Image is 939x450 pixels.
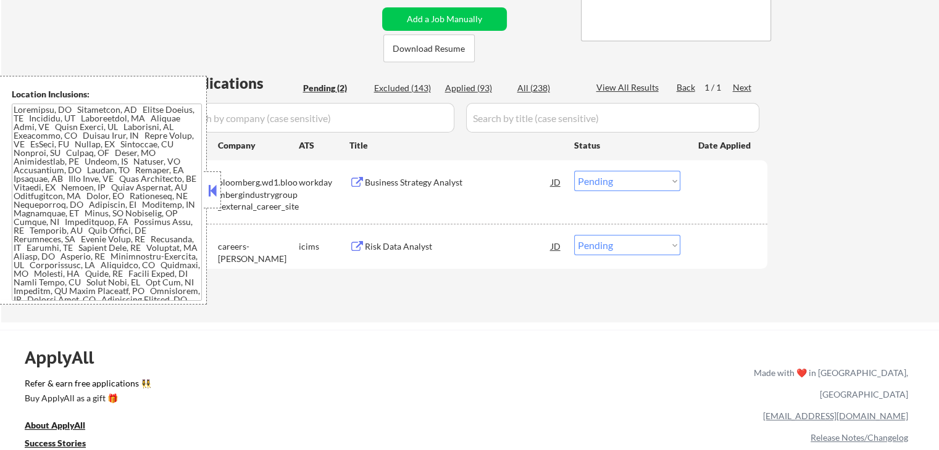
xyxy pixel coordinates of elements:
div: View All Results [596,81,662,94]
div: Buy ApplyAll as a gift 🎁 [25,394,148,403]
div: Date Applied [698,139,753,152]
div: icims [299,240,349,253]
div: Applied (93) [445,82,507,94]
div: Location Inclusions: [12,88,202,100]
div: Next [733,81,753,94]
div: JD [550,235,562,257]
a: About ApplyAll [25,419,102,435]
a: [EMAIL_ADDRESS][DOMAIN_NAME] [763,411,908,421]
div: ATS [299,139,349,152]
div: Applications [177,76,299,91]
div: Pending (2) [303,82,365,94]
a: Release Notes/Changelog [811,432,908,443]
div: Made with ❤️ in [GEOGRAPHIC_DATA], [GEOGRAPHIC_DATA] [749,362,908,405]
div: Business Strategy Analyst [365,176,551,189]
div: 1 / 1 [704,81,733,94]
div: Title [349,139,562,152]
div: Back [677,81,696,94]
div: ApplyAll [25,347,108,368]
div: Status [574,134,680,156]
input: Search by title (case sensitive) [466,103,759,133]
div: workday [299,176,349,189]
div: Excluded (143) [374,82,436,94]
input: Search by company (case sensitive) [177,103,454,133]
div: Company [218,139,299,152]
button: Download Resume [383,35,475,62]
div: All (238) [517,82,579,94]
a: Refer & earn free applications 👯‍♀️ [25,379,496,392]
div: Risk Data Analyst [365,240,551,253]
u: Success Stories [25,438,86,448]
div: careers-[PERSON_NAME] [218,240,299,264]
button: Add a Job Manually [382,7,507,31]
div: JD [550,171,562,193]
div: bloomberg.wd1.bloombergindustrygroup_external_career_site [218,176,299,213]
a: Buy ApplyAll as a gift 🎁 [25,392,148,407]
u: About ApplyAll [25,420,85,430]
